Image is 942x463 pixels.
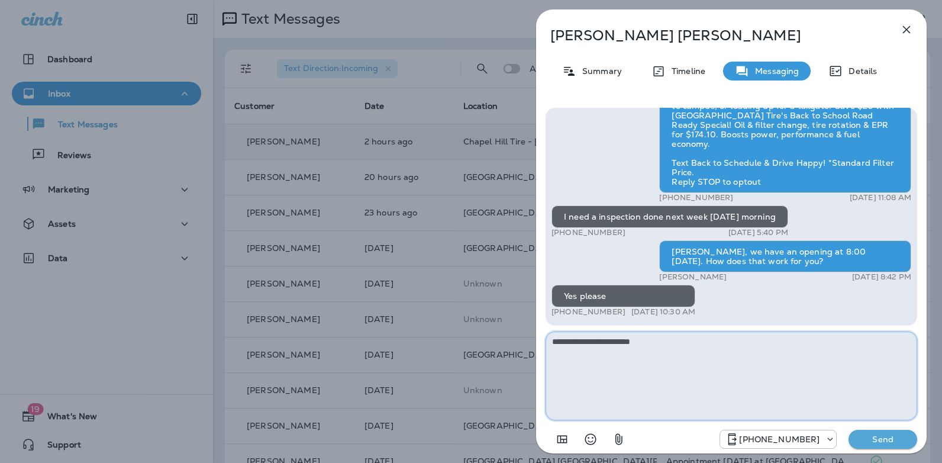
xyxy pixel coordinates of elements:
[849,430,917,449] button: Send
[579,427,602,451] button: Select an emoji
[749,66,799,76] p: Messaging
[551,228,625,237] p: [PHONE_NUMBER]
[728,228,788,237] p: [DATE] 5:40 PM
[852,272,911,282] p: [DATE] 8:42 PM
[739,435,820,444] p: [PHONE_NUMBER]
[551,307,625,317] p: [PHONE_NUMBER]
[659,272,727,282] p: [PERSON_NAME]
[666,66,705,76] p: Timeline
[858,434,908,445] p: Send
[631,307,695,317] p: [DATE] 10:30 AM
[720,432,836,446] div: +1 (984) 409-9300
[551,205,788,228] div: I need a inspection done next week [DATE] morning
[550,427,574,451] button: Add in a premade template
[551,285,695,307] div: Yes please
[659,69,911,193] div: Hi [PERSON_NAME], carpooling to class, commuting to campus, or loading up for a tailgate? Save $2...
[576,66,622,76] p: Summary
[659,240,911,272] div: [PERSON_NAME], we have an opening at 8:00 [DATE]. How does that work for you?
[850,193,911,202] p: [DATE] 11:08 AM
[659,193,733,202] p: [PHONE_NUMBER]
[843,66,877,76] p: Details
[550,27,873,44] p: [PERSON_NAME] [PERSON_NAME]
